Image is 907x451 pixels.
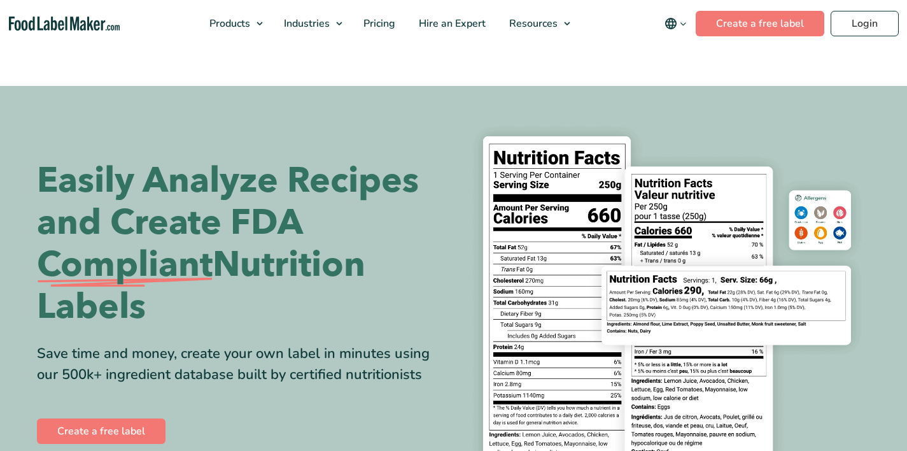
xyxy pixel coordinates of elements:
a: Create a free label [696,11,824,36]
span: Pricing [360,17,397,31]
a: Login [831,11,899,36]
span: Products [206,17,251,31]
span: Industries [280,17,331,31]
div: Save time and money, create your own label in minutes using our 500k+ ingredient database built b... [37,343,444,385]
span: Hire an Expert [415,17,487,31]
h1: Easily Analyze Recipes and Create FDA Nutrition Labels [37,160,444,328]
a: Create a free label [37,419,165,444]
span: Compliant [37,244,213,286]
span: Resources [505,17,559,31]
